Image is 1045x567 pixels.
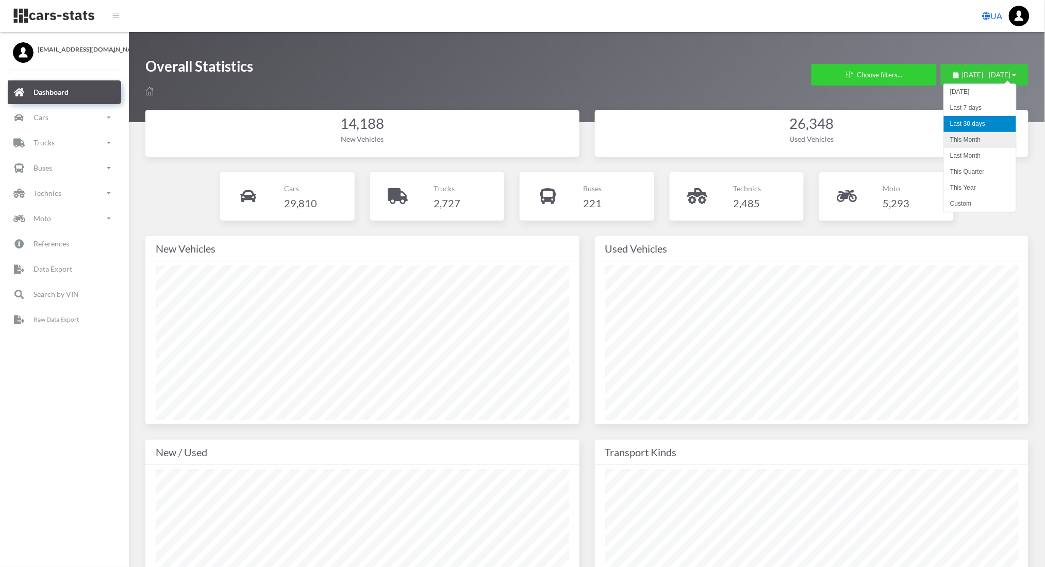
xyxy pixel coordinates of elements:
[944,180,1016,196] li: This Year
[944,164,1016,180] li: This Quarter
[38,45,116,54] span: [EMAIL_ADDRESS][DOMAIN_NAME]
[13,8,95,24] img: navbar brand
[34,187,61,199] p: Technics
[944,132,1016,148] li: This Month
[944,84,1016,100] li: [DATE]
[944,100,1016,116] li: Last 7 days
[156,134,569,144] div: New Vehicles
[1009,6,1030,26] img: ...
[8,308,121,331] a: Raw Data Export
[34,161,52,174] p: Buses
[584,195,602,211] h4: 221
[733,182,761,195] p: Technics
[8,181,121,205] a: Technics
[8,282,121,306] a: Search by VIN
[8,131,121,155] a: Trucks
[34,136,55,149] p: Trucks
[145,57,253,81] h1: Overall Statistics
[34,237,69,250] p: References
[978,6,1007,26] a: UA
[34,314,79,325] p: Raw Data Export
[883,182,910,195] p: Moto
[34,288,79,301] p: Search by VIN
[34,86,69,98] p: Dashboard
[941,64,1029,86] button: [DATE] - [DATE]
[944,148,1016,164] li: Last Month
[605,134,1019,144] div: Used Vehicles
[605,444,1019,460] div: Transport Kinds
[284,195,317,211] h4: 29,810
[605,114,1019,134] div: 26,348
[8,207,121,230] a: Moto
[156,444,569,460] div: New / Used
[811,64,937,86] button: Choose filters...
[34,212,51,225] p: Moto
[156,240,569,257] div: New Vehicles
[944,196,1016,212] li: Custom
[944,116,1016,132] li: Last 30 days
[8,106,121,129] a: Cars
[34,262,72,275] p: Data Export
[156,114,569,134] div: 14,188
[34,111,48,124] p: Cars
[733,195,761,211] h4: 2,485
[8,80,121,104] a: Dashboard
[8,257,121,281] a: Data Export
[584,182,602,195] p: Buses
[962,71,1011,79] span: [DATE] - [DATE]
[883,195,910,211] h4: 5,293
[434,182,460,195] p: Trucks
[8,156,121,180] a: Buses
[8,232,121,256] a: References
[13,42,116,54] a: [EMAIL_ADDRESS][DOMAIN_NAME]
[284,182,317,195] p: Cars
[605,240,1019,257] div: Used Vehicles
[434,195,460,211] h4: 2,727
